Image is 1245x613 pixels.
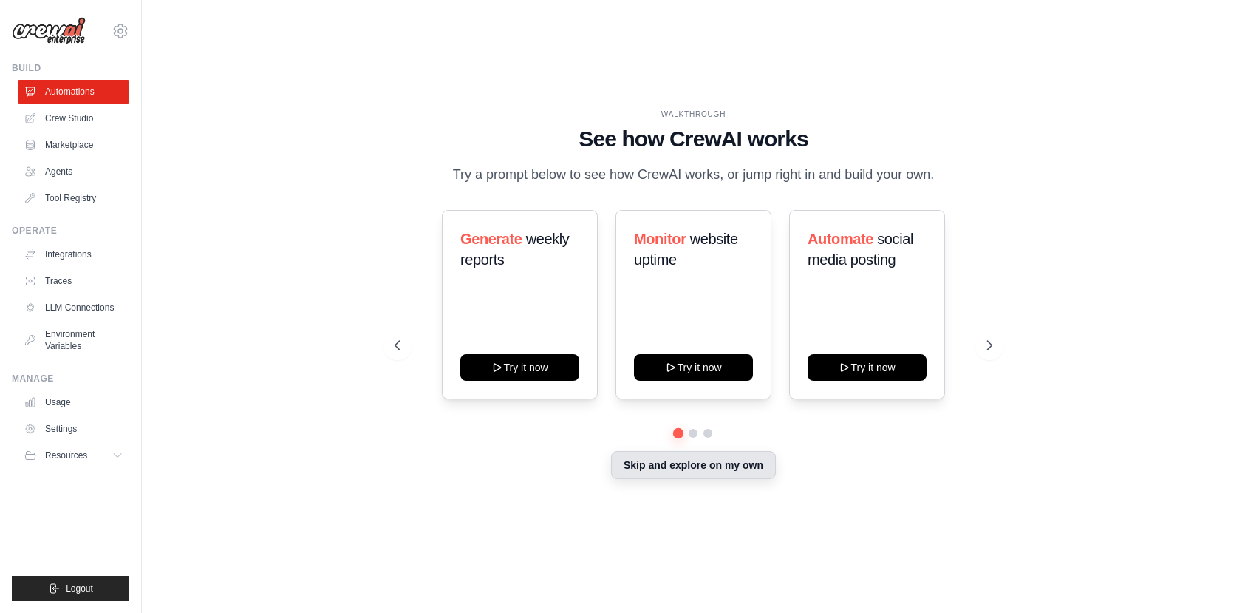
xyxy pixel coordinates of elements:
[611,451,776,479] button: Skip and explore on my own
[12,373,129,385] div: Manage
[45,450,87,461] span: Resources
[395,126,992,152] h1: See how CrewAI works
[1171,542,1245,613] iframe: Chat Widget
[395,109,992,120] div: WALKTHROUGH
[18,417,129,441] a: Settings
[12,62,129,74] div: Build
[18,444,129,467] button: Resources
[460,354,579,381] button: Try it now
[445,164,941,186] p: Try a prompt below to see how CrewAI works, or jump right in and build your own.
[460,231,569,268] span: weekly reports
[808,354,927,381] button: Try it now
[18,269,129,293] a: Traces
[66,583,93,595] span: Logout
[18,390,129,414] a: Usage
[18,106,129,130] a: Crew Studio
[12,225,129,237] div: Operate
[808,231,913,268] span: social media posting
[634,354,753,381] button: Try it now
[634,231,738,268] span: website uptime
[18,133,129,157] a: Marketplace
[12,17,86,45] img: Logo
[18,322,129,358] a: Environment Variables
[18,243,129,266] a: Integrations
[634,231,686,247] span: Monitor
[18,296,129,319] a: LLM Connections
[18,80,129,104] a: Automations
[460,231,522,247] span: Generate
[808,231,873,247] span: Automate
[18,160,129,183] a: Agents
[12,576,129,601] button: Logout
[18,186,129,210] a: Tool Registry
